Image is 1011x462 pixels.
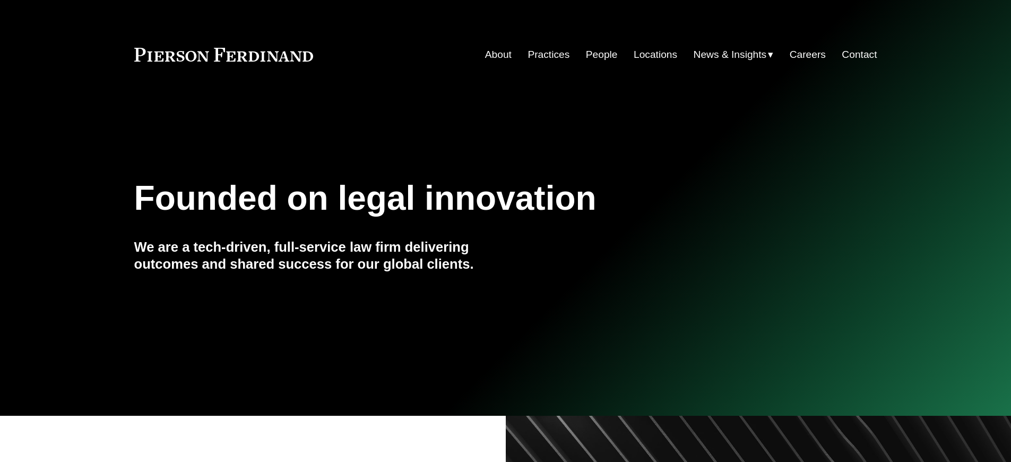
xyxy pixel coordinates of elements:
span: News & Insights [694,46,767,64]
a: People [586,45,618,65]
a: About [485,45,512,65]
a: Contact [842,45,877,65]
h4: We are a tech-driven, full-service law firm delivering outcomes and shared success for our global... [134,238,506,273]
a: Careers [790,45,826,65]
a: Practices [528,45,569,65]
a: Locations [634,45,677,65]
a: folder dropdown [694,45,774,65]
h1: Founded on legal innovation [134,179,754,218]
